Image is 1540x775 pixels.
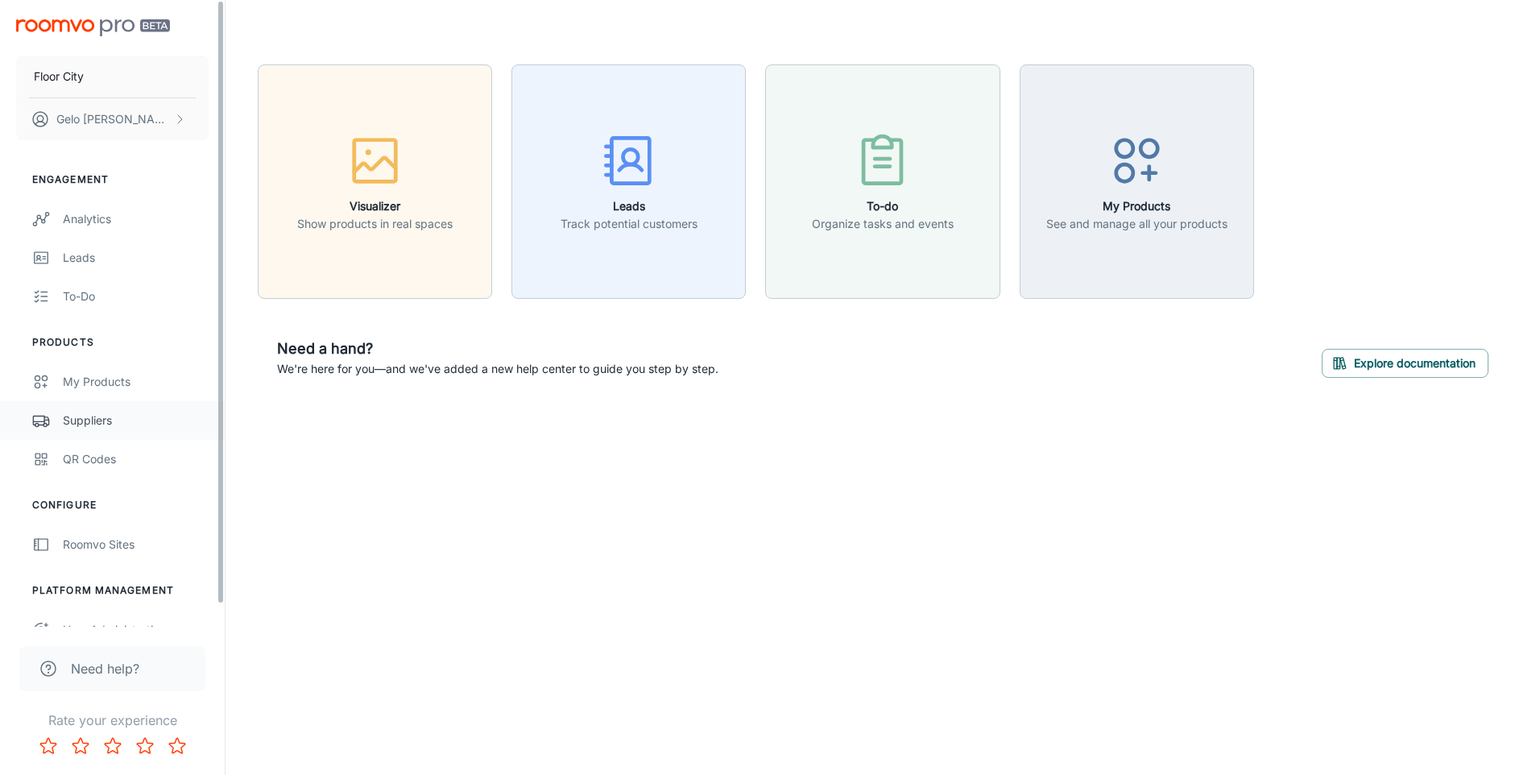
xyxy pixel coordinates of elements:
a: To-doOrganize tasks and events [765,172,1000,189]
div: QR Codes [63,450,209,468]
p: See and manage all your products [1046,215,1227,233]
div: My Products [63,373,209,391]
button: VisualizerShow products in real spaces [258,64,492,299]
div: Leads [63,249,209,267]
button: Gelo [PERSON_NAME] [16,98,209,140]
p: Gelo [PERSON_NAME] [56,110,170,128]
a: Explore documentation [1322,354,1488,371]
p: Show products in real spaces [297,215,453,233]
img: Roomvo PRO Beta [16,19,170,36]
div: To-do [63,288,209,305]
h6: Visualizer [297,197,453,215]
div: Suppliers [63,412,209,429]
button: To-doOrganize tasks and events [765,64,1000,299]
h6: Leads [561,197,698,215]
p: We're here for you—and we've added a new help center to guide you step by step. [277,360,718,378]
a: LeadsTrack potential customers [511,172,746,189]
button: Floor City [16,56,209,97]
p: Floor City [34,68,84,85]
button: Explore documentation [1322,349,1488,378]
h6: To-do [812,197,954,215]
a: My ProductsSee and manage all your products [1020,172,1254,189]
button: My ProductsSee and manage all your products [1020,64,1254,299]
div: Analytics [63,210,209,228]
p: Track potential customers [561,215,698,233]
p: Organize tasks and events [812,215,954,233]
h6: Need a hand? [277,338,718,360]
h6: My Products [1046,197,1227,215]
button: LeadsTrack potential customers [511,64,746,299]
